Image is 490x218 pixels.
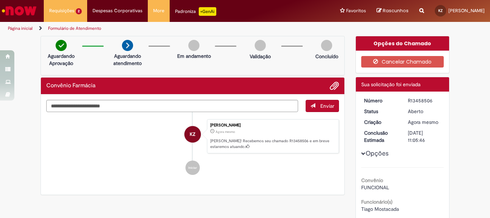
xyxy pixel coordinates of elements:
img: img-circle-grey.png [188,40,199,51]
span: Agora mesmo [408,119,438,125]
span: [PERSON_NAME] [448,8,485,14]
b: Funcionário(s) [361,199,392,205]
a: Rascunhos [377,8,409,14]
div: Aberto [408,108,441,115]
div: Opções do Chamado [356,36,449,51]
div: R13458506 [408,97,441,104]
span: KZ [438,8,443,13]
time: 28/08/2025 15:05:44 [408,119,438,125]
span: Sua solicitação foi enviada [361,81,420,88]
p: Aguardando atendimento [110,52,145,67]
img: img-circle-grey.png [321,40,332,51]
img: ServiceNow [1,4,38,18]
span: Requisições [49,7,74,14]
span: Agora mesmo [216,130,235,134]
div: [PERSON_NAME] [210,123,335,127]
img: check-circle-green.png [56,40,67,51]
p: +GenAi [199,7,216,16]
dt: Criação [359,119,403,126]
ul: Histórico de tíquete [46,112,339,182]
span: Despesas Corporativas [93,7,142,14]
span: FUNCIONAL [361,184,389,191]
span: Tiago Mostacada [361,206,399,212]
dt: Conclusão Estimada [359,129,403,144]
a: Página inicial [8,25,33,31]
span: Rascunhos [383,7,409,14]
div: [DATE] 11:05:46 [408,129,441,144]
h2: Convênio Farmácia Histórico de tíquete [46,83,95,89]
div: Padroniza [175,7,216,16]
li: Kamilly ZeferinoLima [46,119,339,154]
p: Em andamento [177,52,211,60]
img: arrow-next.png [122,40,133,51]
dt: Número [359,97,403,104]
p: Validação [250,53,271,60]
span: More [153,7,164,14]
span: KZ [190,126,195,143]
span: Enviar [320,103,334,109]
ul: Trilhas de página [5,22,321,35]
a: Formulário de Atendimento [48,25,101,31]
time: 28/08/2025 15:05:44 [216,130,235,134]
button: Cancelar Chamado [361,56,444,68]
div: 28/08/2025 15:05:44 [408,119,441,126]
div: Kamilly ZeferinoLima [184,126,201,143]
button: Enviar [306,100,339,112]
textarea: Digite sua mensagem aqui... [46,100,298,112]
span: 2 [76,8,82,14]
p: Concluído [315,53,338,60]
dt: Status [359,108,403,115]
button: Adicionar anexos [330,81,339,91]
img: img-circle-grey.png [255,40,266,51]
span: Favoritos [346,7,366,14]
b: Convênio [361,177,383,184]
p: Aguardando Aprovação [44,52,79,67]
p: [PERSON_NAME]! Recebemos seu chamado R13458506 e em breve estaremos atuando. [210,138,335,149]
